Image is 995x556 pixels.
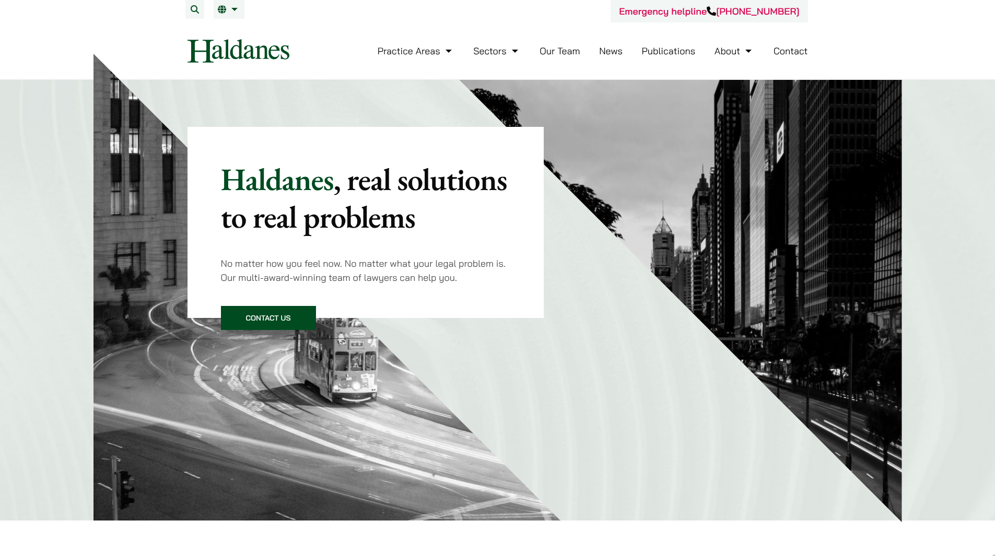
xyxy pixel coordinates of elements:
[188,39,289,63] img: Logo of Haldanes
[599,45,623,57] a: News
[642,45,696,57] a: Publications
[378,45,454,57] a: Practice Areas
[221,256,511,285] p: No matter how you feel now. No matter what your legal problem is. Our multi-award-winning team of...
[218,5,240,14] a: EN
[221,159,507,237] mark: , real solutions to real problems
[473,45,520,57] a: Sectors
[619,5,799,17] a: Emergency helpline[PHONE_NUMBER]
[715,45,754,57] a: About
[221,306,316,330] a: Contact Us
[221,160,511,235] p: Haldanes
[540,45,580,57] a: Our Team
[774,45,808,57] a: Contact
